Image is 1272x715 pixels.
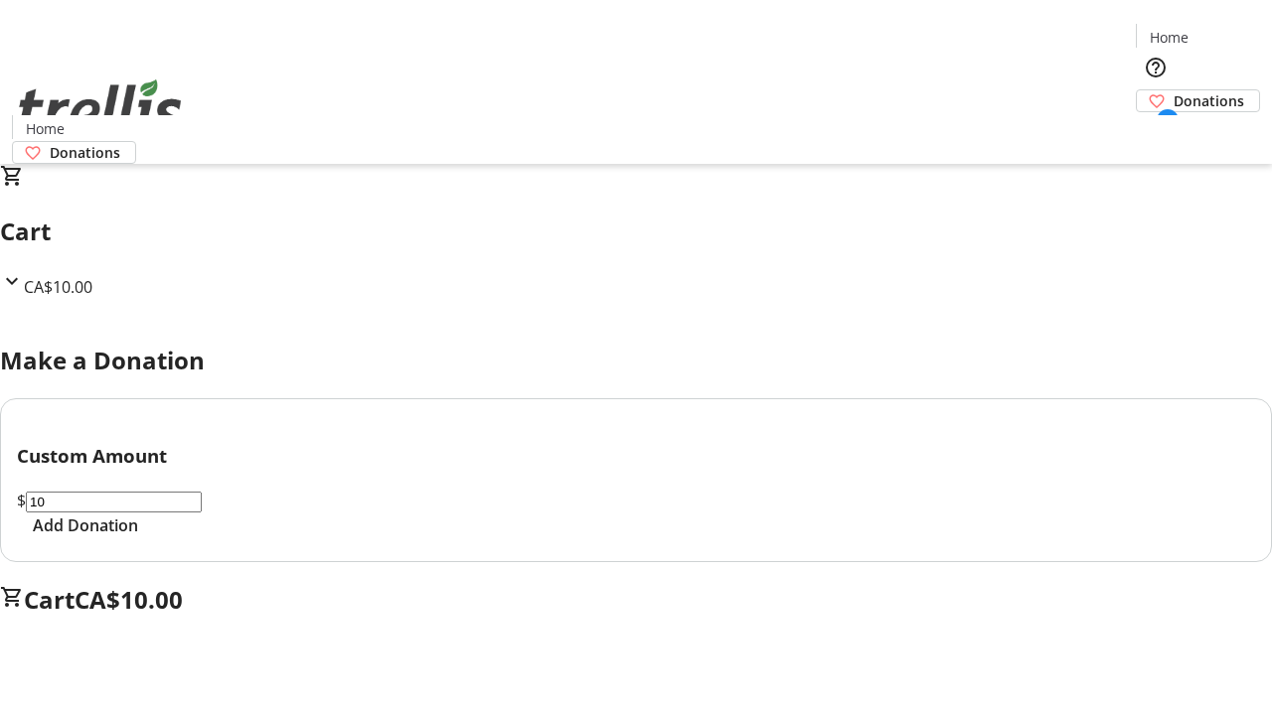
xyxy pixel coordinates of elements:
[17,442,1255,470] h3: Custom Amount
[50,142,120,163] span: Donations
[75,583,183,616] span: CA$10.00
[1136,48,1176,87] button: Help
[17,513,154,537] button: Add Donation
[1150,27,1189,48] span: Home
[12,141,136,164] a: Donations
[13,118,77,139] a: Home
[26,118,65,139] span: Home
[1136,112,1176,152] button: Cart
[1174,90,1244,111] span: Donations
[17,490,26,511] span: $
[1136,89,1260,112] a: Donations
[24,276,92,298] span: CA$10.00
[12,58,189,157] img: Orient E2E Organization dJUYfn6gM1's Logo
[1137,27,1200,48] a: Home
[26,492,202,512] input: Donation Amount
[33,513,138,537] span: Add Donation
